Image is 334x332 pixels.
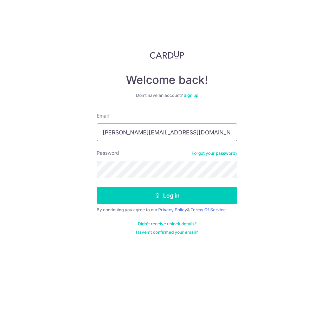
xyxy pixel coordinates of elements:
label: Password [97,150,119,157]
h4: Welcome back! [97,73,237,87]
a: Haven't confirmed your email? [136,230,198,235]
img: CardUp Logo [150,51,184,59]
a: Forgot your password? [192,151,237,156]
label: Email [97,112,109,119]
div: Don’t have an account? [97,93,237,98]
a: Privacy Policy [158,207,187,212]
div: By continuing you agree to our & [97,207,237,213]
a: Sign up [184,93,198,98]
input: Enter your Email [97,124,237,141]
a: Terms Of Service [191,207,226,212]
button: Log in [97,187,237,204]
a: Didn't receive unlock details? [138,221,197,227]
